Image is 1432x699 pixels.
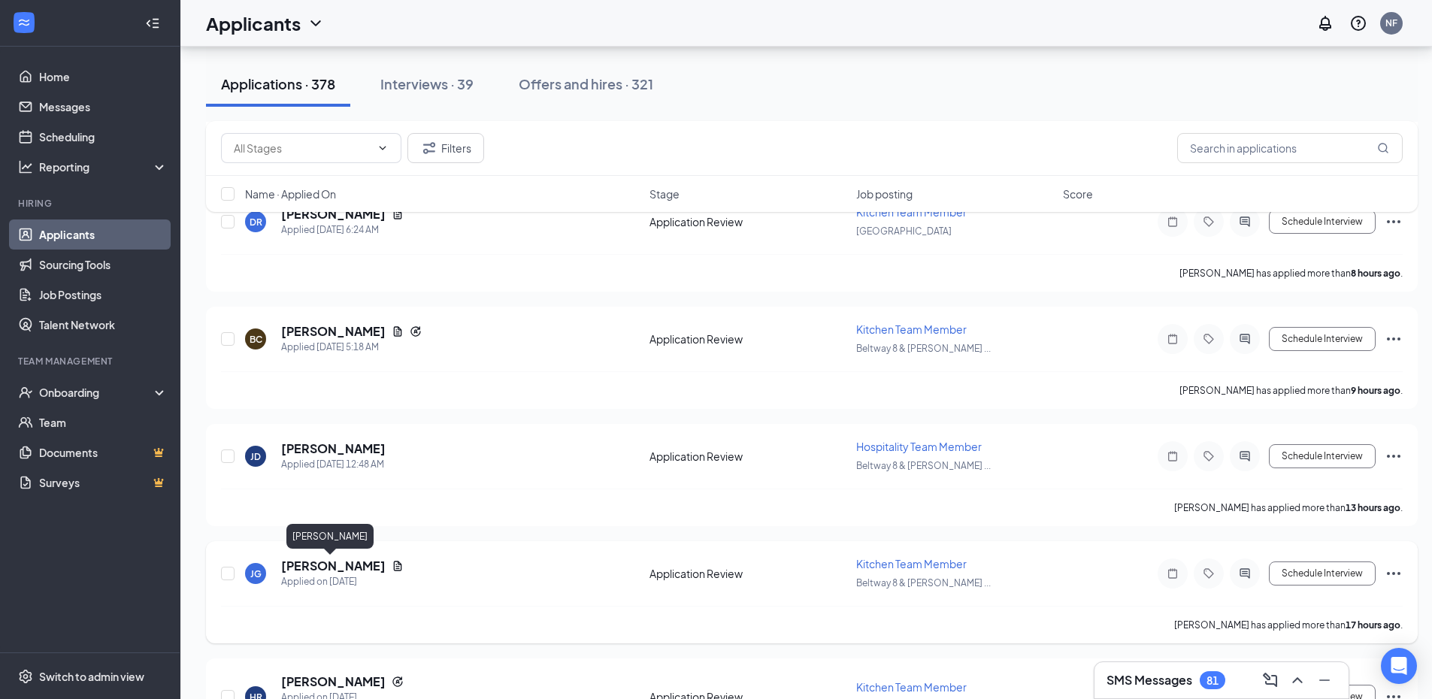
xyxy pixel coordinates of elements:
[1315,671,1334,689] svg: Minimize
[281,222,404,238] div: Applied [DATE] 6:24 AM
[392,325,404,337] svg: Document
[1200,567,1218,579] svg: Tag
[250,450,261,463] div: JD
[1385,564,1403,582] svg: Ellipses
[856,680,967,694] span: Kitchen Team Member
[1179,267,1403,280] p: [PERSON_NAME] has applied more than .
[250,567,262,580] div: JG
[18,385,33,400] svg: UserCheck
[18,197,165,210] div: Hiring
[420,139,438,157] svg: Filter
[1377,142,1389,154] svg: MagnifyingGlass
[1269,561,1376,586] button: Schedule Interview
[286,524,374,549] div: [PERSON_NAME]
[856,343,991,354] span: Beltway 8 & [PERSON_NAME] ...
[39,385,155,400] div: Onboarding
[1200,333,1218,345] svg: Tag
[17,15,32,30] svg: WorkstreamLogo
[221,74,335,93] div: Applications · 378
[245,186,336,201] span: Name · Applied On
[1316,14,1334,32] svg: Notifications
[39,92,168,122] a: Messages
[1351,385,1400,396] b: 9 hours ago
[856,577,991,589] span: Beltway 8 & [PERSON_NAME] ...
[649,331,847,346] div: Application Review
[145,16,160,31] svg: Collapse
[1236,333,1254,345] svg: ActiveChat
[281,574,404,589] div: Applied on [DATE]
[281,457,386,472] div: Applied [DATE] 12:48 AM
[1312,668,1337,692] button: Minimize
[649,186,680,201] span: Stage
[1385,330,1403,348] svg: Ellipses
[1346,619,1400,631] b: 17 hours ago
[281,673,386,690] h5: [PERSON_NAME]
[1236,450,1254,462] svg: ActiveChat
[380,74,474,93] div: Interviews · 39
[1258,668,1282,692] button: ComposeMessage
[1236,567,1254,579] svg: ActiveChat
[1063,186,1093,201] span: Score
[1385,17,1397,29] div: NF
[649,449,847,464] div: Application Review
[1269,444,1376,468] button: Schedule Interview
[1177,133,1403,163] input: Search in applications
[392,676,404,688] svg: Reapply
[1164,333,1182,345] svg: Note
[1288,671,1306,689] svg: ChevronUp
[1206,674,1219,687] div: 81
[1346,502,1400,513] b: 13 hours ago
[1351,268,1400,279] b: 8 hours ago
[410,325,422,337] svg: Reapply
[39,159,168,174] div: Reporting
[377,142,389,154] svg: ChevronDown
[856,557,967,570] span: Kitchen Team Member
[307,14,325,32] svg: ChevronDown
[18,159,33,174] svg: Analysis
[1164,567,1182,579] svg: Note
[1174,501,1403,514] p: [PERSON_NAME] has applied more than .
[1107,672,1192,688] h3: SMS Messages
[1164,450,1182,462] svg: Note
[1269,327,1376,351] button: Schedule Interview
[1200,450,1218,462] svg: Tag
[206,11,301,36] h1: Applicants
[856,440,982,453] span: Hospitality Team Member
[18,669,33,684] svg: Settings
[1349,14,1367,32] svg: QuestionInfo
[1285,668,1309,692] button: ChevronUp
[39,669,144,684] div: Switch to admin view
[1174,619,1403,631] p: [PERSON_NAME] has applied more than .
[1179,384,1403,397] p: [PERSON_NAME] has applied more than .
[39,310,168,340] a: Talent Network
[39,122,168,152] a: Scheduling
[281,558,386,574] h5: [PERSON_NAME]
[39,407,168,437] a: Team
[1381,648,1417,684] div: Open Intercom Messenger
[39,437,168,468] a: DocumentsCrown
[856,460,991,471] span: Beltway 8 & [PERSON_NAME] ...
[39,280,168,310] a: Job Postings
[1261,671,1279,689] svg: ComposeMessage
[407,133,484,163] button: Filter Filters
[18,355,165,368] div: Team Management
[856,225,952,237] span: [GEOGRAPHIC_DATA]
[39,62,168,92] a: Home
[519,74,653,93] div: Offers and hires · 321
[234,140,371,156] input: All Stages
[281,440,386,457] h5: [PERSON_NAME]
[649,566,847,581] div: Application Review
[856,186,913,201] span: Job posting
[392,560,404,572] svg: Document
[281,340,422,355] div: Applied [DATE] 5:18 AM
[250,333,262,346] div: BC
[39,219,168,250] a: Applicants
[281,323,386,340] h5: [PERSON_NAME]
[39,250,168,280] a: Sourcing Tools
[39,468,168,498] a: SurveysCrown
[856,322,967,336] span: Kitchen Team Member
[1385,447,1403,465] svg: Ellipses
